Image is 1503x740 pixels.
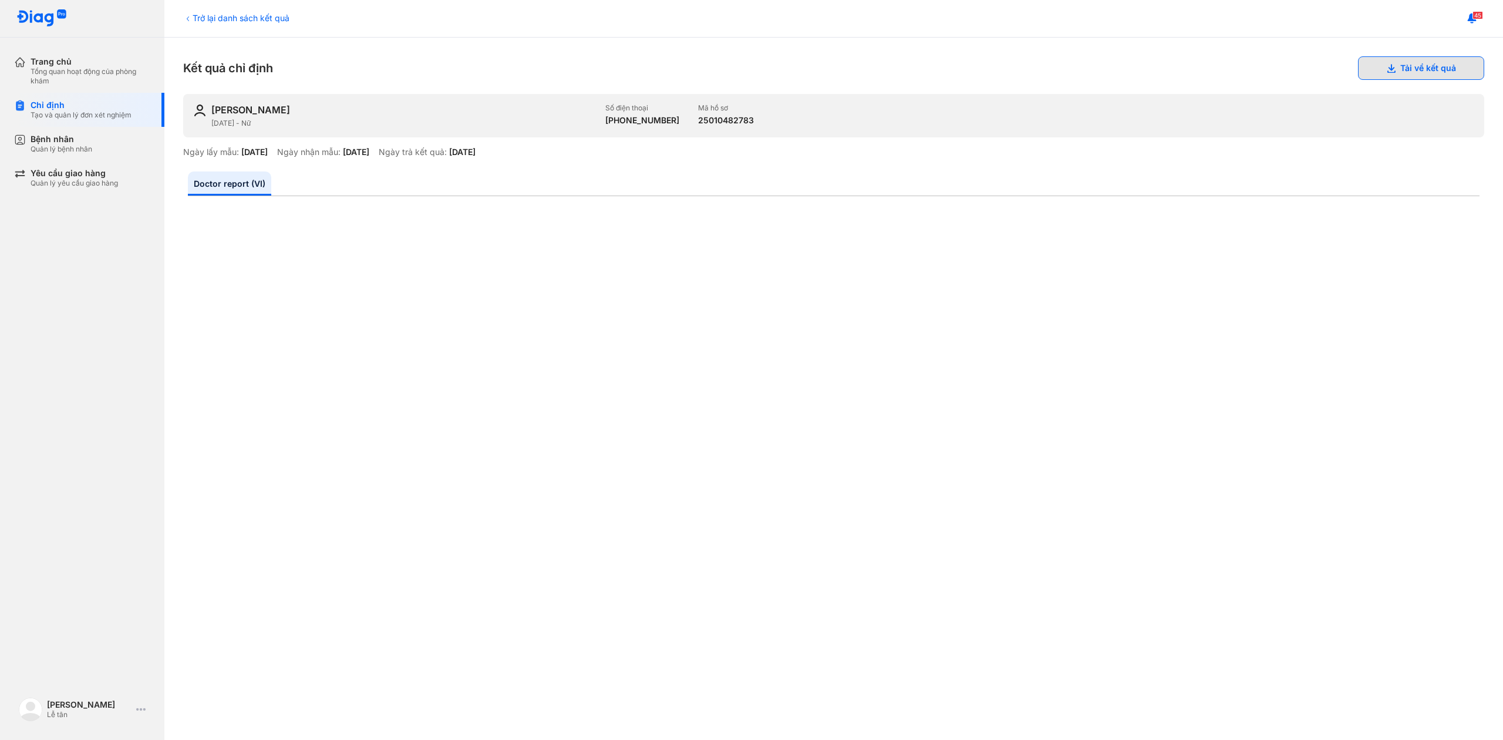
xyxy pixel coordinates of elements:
div: [DATE] [343,147,369,157]
div: Trở lại danh sách kết quả [183,12,289,24]
img: user-icon [193,103,207,117]
div: [PERSON_NAME] [211,103,290,116]
div: Ngày trả kết quả: [379,147,447,157]
div: [DATE] [449,147,476,157]
div: Chỉ định [31,100,132,110]
div: [DATE] - Nữ [211,119,596,128]
div: Trang chủ [31,56,150,67]
div: Ngày nhận mẫu: [277,147,341,157]
img: logo [19,698,42,721]
div: Kết quả chỉ định [183,56,1484,80]
div: Quản lý yêu cầu giao hàng [31,179,118,188]
div: Quản lý bệnh nhân [31,144,92,154]
div: Yêu cầu giao hàng [31,168,118,179]
div: Lễ tân [47,710,132,719]
div: Mã hồ sơ [698,103,754,113]
div: Ngày lấy mẫu: [183,147,239,157]
div: [DATE] [241,147,268,157]
div: Số điện thoại [605,103,679,113]
a: Doctor report (VI) [188,171,271,196]
div: Tạo và quản lý đơn xét nghiệm [31,110,132,120]
div: Tổng quan hoạt động của phòng khám [31,67,150,86]
span: 45 [1472,11,1483,19]
button: Tải về kết quả [1358,56,1484,80]
div: Bệnh nhân [31,134,92,144]
div: 25010482783 [698,115,754,126]
img: logo [16,9,67,28]
div: [PHONE_NUMBER] [605,115,679,126]
div: [PERSON_NAME] [47,699,132,710]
